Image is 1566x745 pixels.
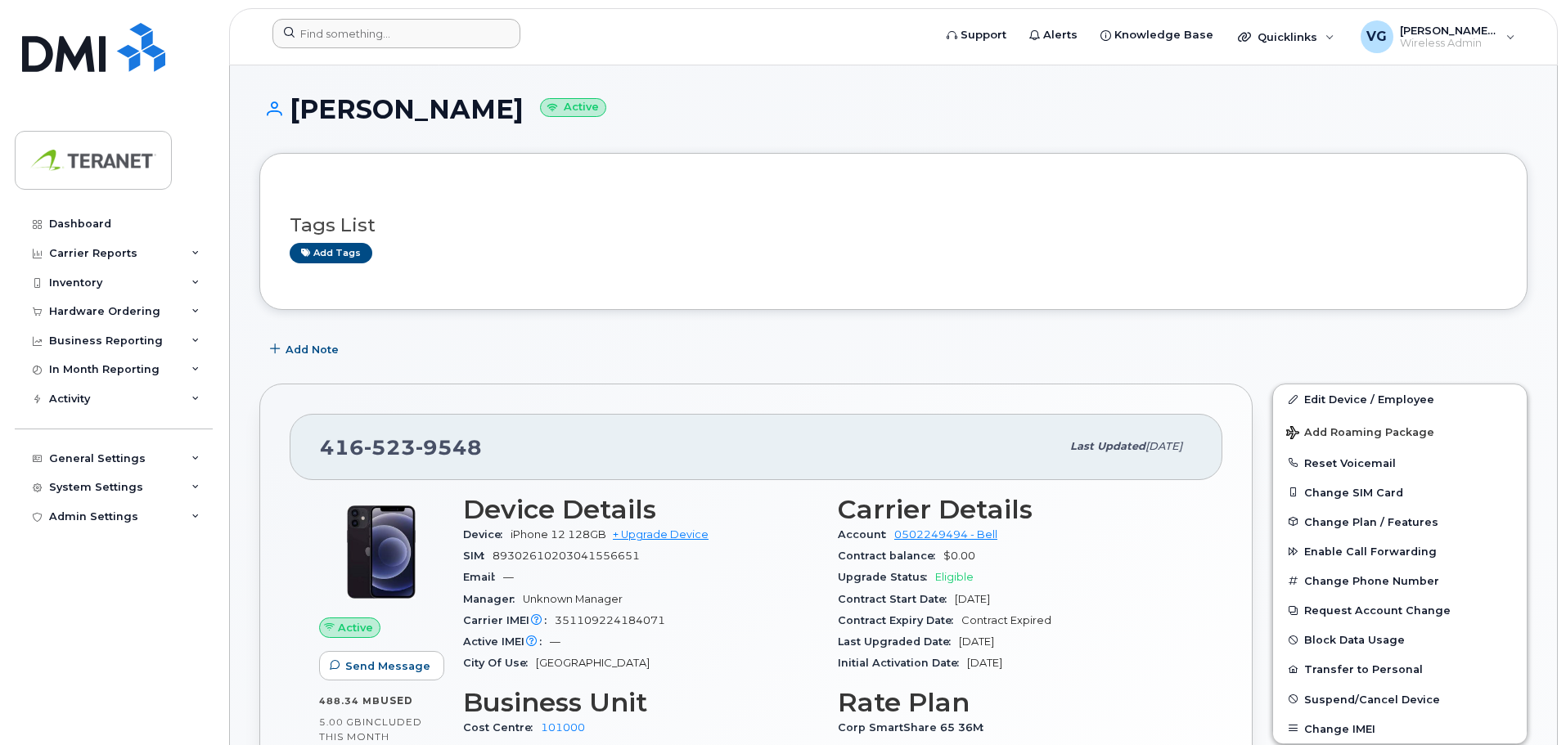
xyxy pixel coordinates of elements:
[1273,507,1527,536] button: Change Plan / Features
[1273,625,1527,654] button: Block Data Usage
[1286,426,1434,442] span: Add Roaming Package
[961,614,1051,626] span: Contract Expired
[463,528,511,541] span: Device
[463,593,523,605] span: Manager
[955,593,990,605] span: [DATE]
[463,721,541,734] span: Cost Centre
[511,528,606,541] span: iPhone 12 128GB
[1304,693,1440,705] span: Suspend/Cancel Device
[943,550,975,562] span: $0.00
[1273,595,1527,625] button: Request Account Change
[1273,714,1527,743] button: Change IMEI
[290,243,372,263] a: Add tags
[332,503,430,601] img: iPhone_12.jpg
[416,435,482,460] span: 9548
[345,658,430,674] span: Send Message
[967,657,1002,669] span: [DATE]
[838,635,959,648] span: Last Upgraded Date
[523,593,623,605] span: Unknown Manager
[1070,440,1145,452] span: Last updated
[259,95,1528,123] h1: [PERSON_NAME]
[894,528,997,541] a: 0502249494 - Bell
[935,571,974,583] span: Eligible
[550,635,560,648] span: —
[319,716,422,743] span: included this month
[838,528,894,541] span: Account
[259,334,353,364] button: Add Note
[380,694,413,707] span: used
[838,550,943,562] span: Contract balance
[503,571,514,583] span: —
[1273,448,1527,478] button: Reset Voicemail
[838,495,1193,524] h3: Carrier Details
[838,593,955,605] span: Contract Start Date
[463,657,536,669] span: City Of Use
[1273,684,1527,714] button: Suspend/Cancel Device
[463,550,493,562] span: SIM
[463,688,818,717] h3: Business Unit
[290,215,1497,236] h3: Tags List
[463,495,818,524] h3: Device Details
[463,635,550,648] span: Active IMEI
[1273,478,1527,507] button: Change SIM Card
[1273,536,1527,566] button: Enable Call Forwarding
[463,571,503,583] span: Email
[838,657,967,669] span: Initial Activation Date
[1304,515,1438,527] span: Change Plan / Features
[838,614,961,626] span: Contract Expiry Date
[1273,566,1527,595] button: Change Phone Number
[838,688,1193,717] h3: Rate Plan
[613,528,709,541] a: + Upgrade Device
[1304,545,1437,558] span: Enable Call Forwarding
[959,635,994,648] span: [DATE]
[493,550,640,562] span: 89302610203041556651
[536,657,650,669] span: [GEOGRAPHIC_DATA]
[838,571,935,583] span: Upgrade Status
[555,614,665,626] span: 351109224184071
[1273,415,1527,448] button: Add Roaming Package
[1273,654,1527,684] button: Transfer to Personal
[1145,440,1182,452] span: [DATE]
[286,342,339,357] span: Add Note
[338,620,373,635] span: Active
[540,98,606,117] small: Active
[319,695,380,707] span: 488.34 MB
[320,435,482,460] span: 416
[319,651,444,680] button: Send Message
[364,435,416,460] span: 523
[319,716,362,728] span: 5.00 GB
[541,721,585,734] a: 101000
[1273,384,1527,414] a: Edit Device / Employee
[463,614,555,626] span: Carrier IMEI
[838,721,992,734] span: Corp SmartShare 65 36M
